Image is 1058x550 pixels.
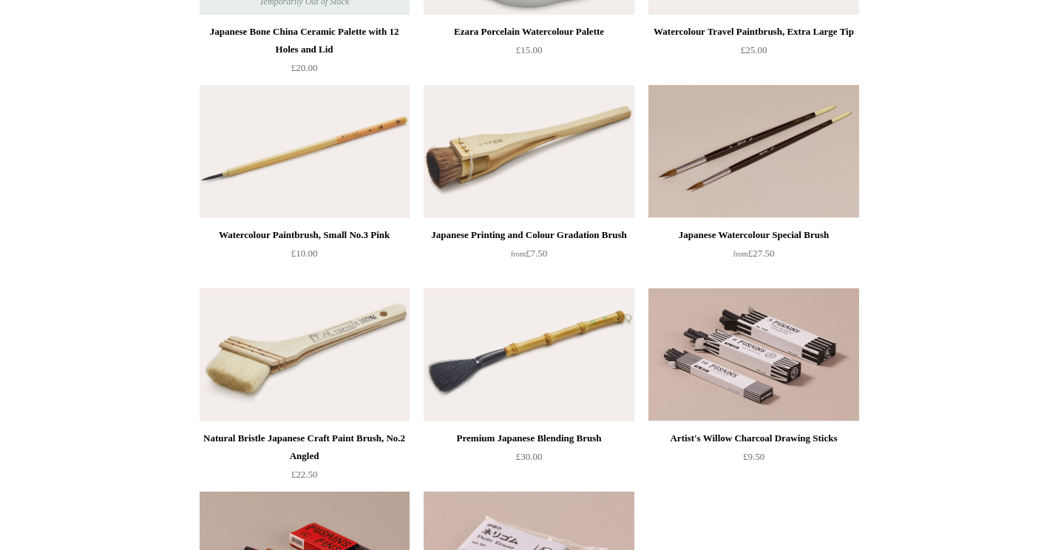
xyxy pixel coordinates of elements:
a: Artist's Willow Charcoal Drawing Sticks Artist's Willow Charcoal Drawing Sticks [648,288,858,421]
span: £27.50 [733,248,775,259]
span: £9.50 [743,451,764,462]
span: from [511,250,526,258]
img: Natural Bristle Japanese Craft Paint Brush, No.2 Angled [200,288,410,421]
span: £15.00 [516,44,543,55]
a: Watercolour Paintbrush, Small No.3 Pink £10.00 [200,226,410,287]
img: Japanese Watercolour Special Brush [648,85,858,218]
span: £30.00 [516,451,543,462]
span: £22.50 [291,469,318,480]
img: Premium Japanese Blending Brush [424,288,634,421]
a: Japanese Watercolour Special Brush Japanese Watercolour Special Brush [648,85,858,218]
span: £20.00 [291,62,318,73]
span: £25.00 [741,44,767,55]
a: Japanese Watercolour Special Brush from£27.50 [648,226,858,287]
span: from [733,250,748,258]
a: Premium Japanese Blending Brush Premium Japanese Blending Brush [424,288,634,421]
a: Watercolour Paintbrush, Small No.3 Pink Watercolour Paintbrush, Small No.3 Pink [200,85,410,218]
a: Natural Bristle Japanese Craft Paint Brush, No.2 Angled Natural Bristle Japanese Craft Paint Brus... [200,288,410,421]
div: Japanese Bone China Ceramic Palette with 12 Holes and Lid [203,23,406,58]
div: Japanese Watercolour Special Brush [652,226,855,244]
img: Japanese Printing and Colour Gradation Brush [424,85,634,218]
div: Premium Japanese Blending Brush [427,430,630,447]
a: Artist's Willow Charcoal Drawing Sticks £9.50 [648,430,858,490]
span: £10.00 [291,248,318,259]
a: Ezara Porcelain Watercolour Palette £15.00 [424,23,634,84]
div: Watercolour Paintbrush, Small No.3 Pink [203,226,406,244]
div: Ezara Porcelain Watercolour Palette [427,23,630,41]
a: Japanese Printing and Colour Gradation Brush from£7.50 [424,226,634,287]
a: Premium Japanese Blending Brush £30.00 [424,430,634,490]
img: Watercolour Paintbrush, Small No.3 Pink [200,85,410,218]
div: Artist's Willow Charcoal Drawing Sticks [652,430,855,447]
a: Japanese Printing and Colour Gradation Brush Japanese Printing and Colour Gradation Brush [424,85,634,218]
a: Natural Bristle Japanese Craft Paint Brush, No.2 Angled £22.50 [200,430,410,490]
a: Watercolour Travel Paintbrush, Extra Large Tip £25.00 [648,23,858,84]
span: £7.50 [511,248,547,259]
img: Artist's Willow Charcoal Drawing Sticks [648,288,858,421]
a: Japanese Bone China Ceramic Palette with 12 Holes and Lid £20.00 [200,23,410,84]
div: Watercolour Travel Paintbrush, Extra Large Tip [652,23,855,41]
div: Natural Bristle Japanese Craft Paint Brush, No.2 Angled [203,430,406,465]
div: Japanese Printing and Colour Gradation Brush [427,226,630,244]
